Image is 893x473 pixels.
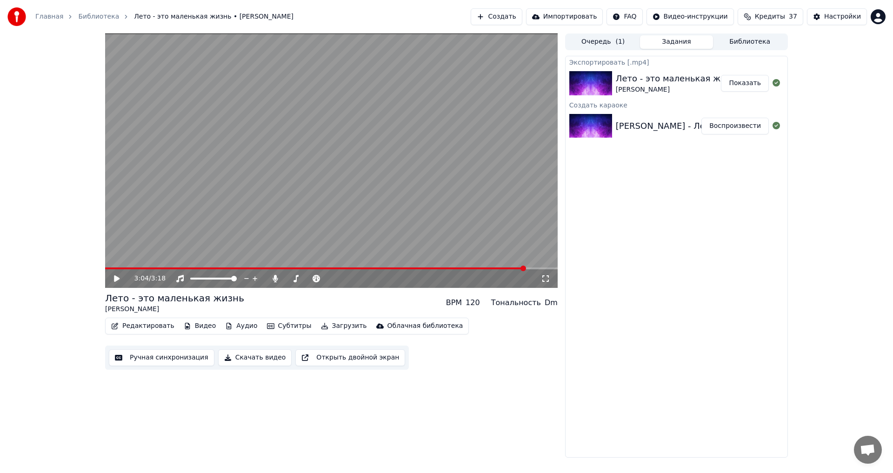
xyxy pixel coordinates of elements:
button: Ручная синхронизация [109,349,214,366]
button: Редактировать [107,320,178,333]
button: FAQ [606,8,642,25]
span: Кредиты [755,12,785,21]
div: Создать караоке [566,99,787,110]
div: [PERSON_NAME] [105,305,244,314]
button: Субтитры [263,320,315,333]
div: Экспортировать [.mp4] [566,56,787,67]
button: Видео-инструкции [646,8,734,25]
a: Открытый чат [854,436,882,464]
div: / [134,274,157,283]
button: Кредиты37 [738,8,803,25]
button: Создать [471,8,522,25]
div: BPM [446,297,462,308]
div: Лето - это маленькая жизнь [616,72,741,85]
div: Настройки [824,12,861,21]
button: Показать [721,75,769,92]
button: Воспроизвести [701,118,769,134]
div: Тональность [491,297,541,308]
div: Облачная библиотека [387,321,463,331]
span: ( 1 ) [615,37,625,47]
img: youka [7,7,26,26]
div: 120 [466,297,480,308]
button: Видео [180,320,220,333]
button: Скачать видео [218,349,292,366]
button: Импортировать [526,8,603,25]
div: Лето - это маленькая жизнь [105,292,244,305]
span: 3:04 [134,274,149,283]
button: Очередь [566,35,640,49]
nav: breadcrumb [35,12,293,21]
button: Задания [640,35,713,49]
div: [PERSON_NAME] [616,85,741,94]
span: Лето - это маленькая жизнь • [PERSON_NAME] [134,12,293,21]
button: Библиотека [713,35,786,49]
span: 37 [789,12,797,21]
a: Главная [35,12,63,21]
button: Загрузить [317,320,371,333]
a: Библиотека [78,12,119,21]
button: Аудио [221,320,261,333]
button: Открыть двойной экран [295,349,405,366]
span: 3:18 [151,274,166,283]
div: [PERSON_NAME] - Лето - это маленькая жизнь [616,120,819,133]
div: Dm [545,297,558,308]
button: Настройки [807,8,867,25]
